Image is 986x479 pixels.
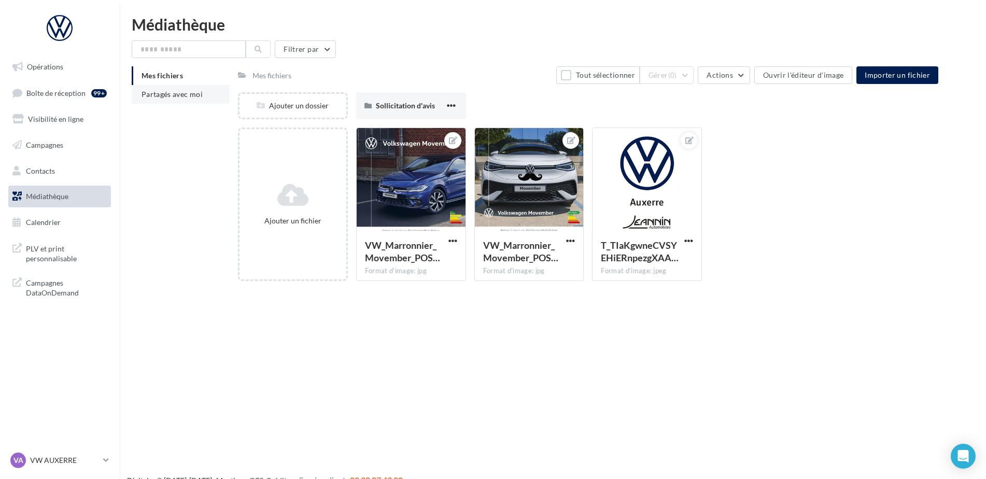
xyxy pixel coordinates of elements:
[6,160,113,182] a: Contacts
[483,266,575,276] div: Format d'image: jpg
[26,192,68,201] span: Médiathèque
[601,239,679,263] span: T_TIaKgwneCVSYEHiERnpezgXAARfV0KYygXV1Go4U5xCsfxY0qQFUG2-D37LLauAVi2VNzzvryhToCMeA=s0
[26,166,55,175] span: Contacts
[142,71,183,80] span: Mes fichiers
[26,140,63,149] span: Campagnes
[856,66,938,84] button: Importer un fichier
[640,66,694,84] button: Gérer(0)
[754,66,852,84] button: Ouvrir l'éditeur d'image
[6,272,113,302] a: Campagnes DataOnDemand
[365,266,457,276] div: Format d'image: jpg
[13,455,23,466] span: VA
[6,212,113,233] a: Calendrier
[6,134,113,156] a: Campagnes
[668,71,677,79] span: (0)
[26,88,86,97] span: Boîte de réception
[142,90,203,98] span: Partagés avec moi
[483,239,558,263] span: VW_Marronnier_Movember_POST_ID5
[8,450,111,470] a: VA VW AUXERRE
[30,455,99,466] p: VW AUXERRE
[252,71,291,81] div: Mes fichiers
[27,62,63,71] span: Opérations
[26,276,107,298] span: Campagnes DataOnDemand
[365,239,440,263] span: VW_Marronnier_Movember_POST_POLO
[556,66,639,84] button: Tout sélectionner
[6,108,113,130] a: Visibilité en ligne
[865,71,930,79] span: Importer un fichier
[26,218,61,227] span: Calendrier
[6,237,113,268] a: PLV et print personnalisable
[132,17,974,32] div: Médiathèque
[26,242,107,264] span: PLV et print personnalisable
[28,115,83,123] span: Visibilité en ligne
[275,40,336,58] button: Filtrer par
[601,266,693,276] div: Format d'image: jpeg
[951,444,976,469] div: Open Intercom Messenger
[6,186,113,207] a: Médiathèque
[6,82,113,104] a: Boîte de réception99+
[376,101,435,110] span: Sollicitation d'avis
[707,71,733,79] span: Actions
[698,66,750,84] button: Actions
[240,101,346,111] div: Ajouter un dossier
[91,89,107,97] div: 99+
[244,216,342,226] div: Ajouter un fichier
[6,56,113,78] a: Opérations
